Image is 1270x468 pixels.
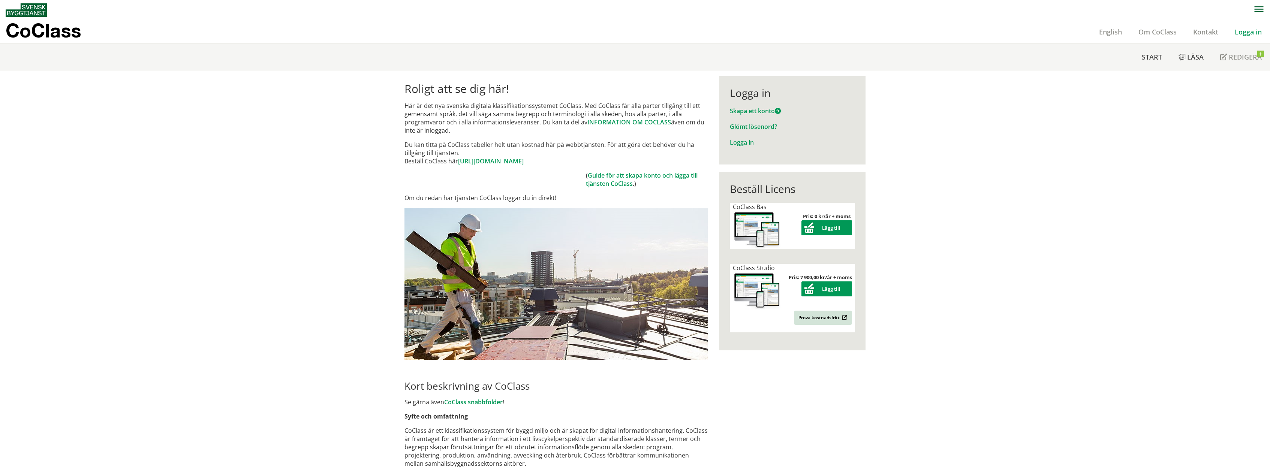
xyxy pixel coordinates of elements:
[801,224,852,231] a: Lägg till
[1170,44,1212,70] a: Läsa
[733,272,781,310] img: coclass-license.jpg
[730,138,754,147] a: Logga in
[1130,27,1185,36] a: Om CoClass
[730,87,855,99] div: Logga in
[586,171,698,188] a: Guide för att skapa konto och lägga till tjänsten CoClass
[404,412,468,420] strong: Syfte och omfattning
[840,315,848,320] img: Outbound.png
[1091,27,1130,36] a: English
[1187,52,1204,61] span: Läsa
[6,20,97,43] a: CoClass
[801,220,852,235] button: Lägg till
[801,281,852,296] button: Lägg till
[404,82,708,96] h1: Roligt att se dig här!
[801,286,852,292] a: Lägg till
[1142,52,1162,61] span: Start
[789,274,852,281] strong: Pris: 7 900,00 kr/år + moms
[803,213,851,220] strong: Pris: 0 kr/år + moms
[730,107,781,115] a: Skapa ett konto
[1227,27,1270,36] a: Logga in
[1185,27,1227,36] a: Kontakt
[586,171,708,188] td: ( .)
[794,311,852,325] a: Prova kostnadsfritt
[733,264,775,272] span: CoClass Studio
[458,157,524,165] a: [URL][DOMAIN_NAME]
[404,141,708,165] p: Du kan titta på CoClass tabeller helt utan kostnad här på webbtjänsten. För att göra det behöver ...
[404,426,708,468] p: CoClass är ett klassifikationssystem för byggd miljö och är skapat för digital informationshanter...
[6,26,81,35] p: CoClass
[587,118,671,126] a: INFORMATION OM COCLASS
[730,182,855,195] div: Beställ Licens
[733,211,781,249] img: coclass-license.jpg
[6,3,47,17] img: Svensk Byggtjänst
[404,194,708,202] p: Om du redan har tjänsten CoClass loggar du in direkt!
[1134,44,1170,70] a: Start
[444,398,503,406] a: CoClass snabbfolder
[733,203,767,211] span: CoClass Bas
[404,102,708,135] p: Här är det nya svenska digitala klassifikationssystemet CoClass. Med CoClass får alla parter till...
[404,380,708,392] h2: Kort beskrivning av CoClass
[730,123,777,131] a: Glömt lösenord?
[404,398,708,406] p: Se gärna även !
[404,208,708,360] img: login.jpg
